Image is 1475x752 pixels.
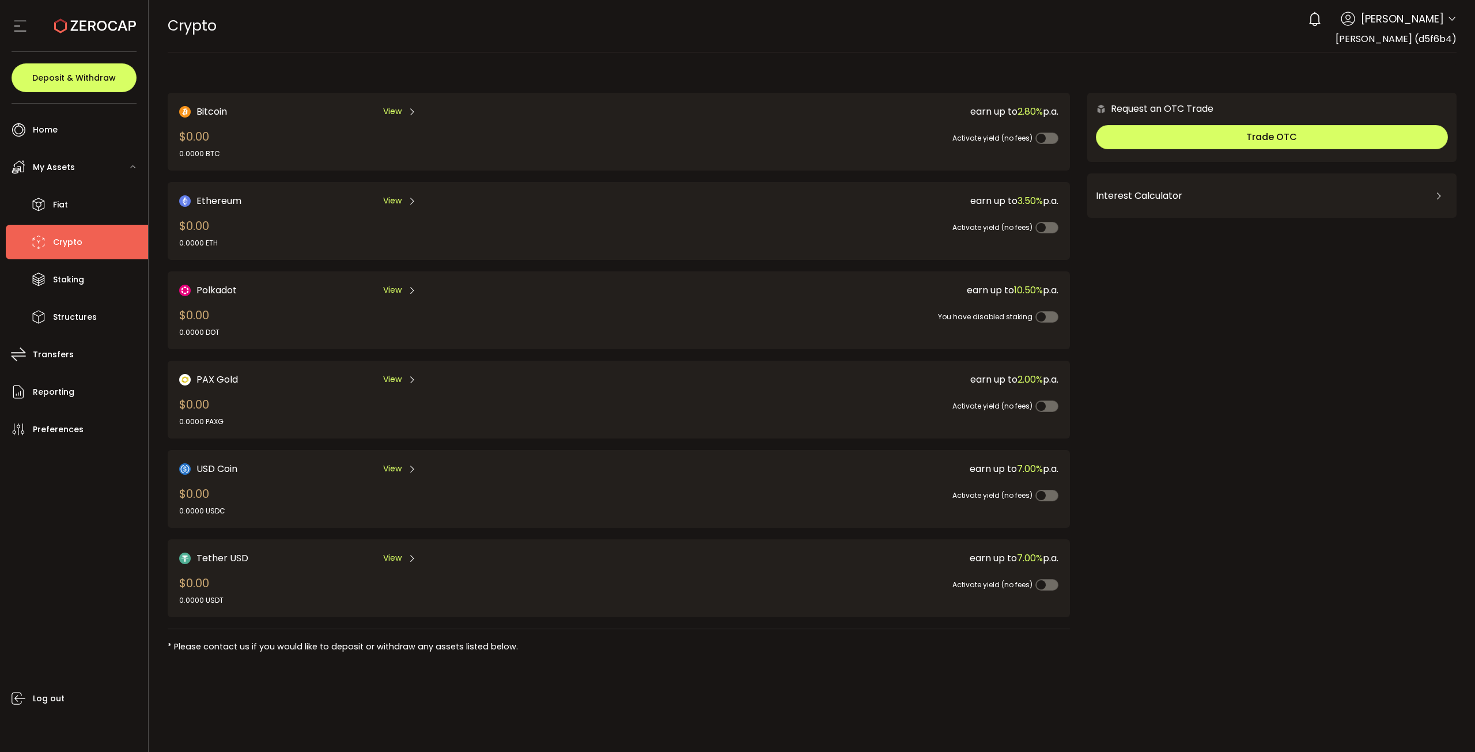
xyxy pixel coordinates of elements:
[1417,697,1475,752] iframe: Chat Widget
[179,195,191,207] img: Ethereum
[33,421,84,438] span: Preferences
[53,234,82,251] span: Crypto
[597,551,1058,565] div: earn up to p.a.
[179,128,220,159] div: $0.00
[33,346,74,363] span: Transfers
[196,462,237,476] span: USD Coin
[179,327,220,338] div: 0.0000 DOT
[1087,101,1213,116] div: Request an OTC Trade
[597,194,1058,208] div: earn up to p.a.
[179,417,224,427] div: 0.0000 PAXG
[196,104,227,119] span: Bitcoin
[1096,125,1448,149] button: Trade OTC
[179,285,191,296] img: DOT
[1018,194,1043,207] span: 3.50%
[1361,11,1444,27] span: [PERSON_NAME]
[597,104,1058,119] div: earn up to p.a.
[1018,105,1043,118] span: 2.80%
[1246,130,1297,143] span: Trade OTC
[1336,32,1457,46] span: [PERSON_NAME] (d5f6b4)
[179,106,191,118] img: Bitcoin
[1017,551,1043,565] span: 7.00%
[196,283,237,297] span: Polkadot
[952,490,1032,500] span: Activate yield (no fees)
[952,222,1032,232] span: Activate yield (no fees)
[196,551,248,565] span: Tether USD
[1096,104,1106,114] img: 6nGpN7MZ9FLuBP83NiajKbTRY4UzlzQtBKtCrLLspmCkSvCZHBKvY3NxgQaT5JnOQREvtQ257bXeeSTueZfAPizblJ+Fe8JwA...
[196,194,241,208] span: Ethereum
[383,463,402,475] span: View
[168,16,217,36] span: Crypto
[597,283,1058,297] div: earn up to p.a.
[952,133,1032,143] span: Activate yield (no fees)
[179,374,191,386] img: PAX Gold
[53,271,84,288] span: Staking
[168,641,1070,653] div: * Please contact us if you would like to deposit or withdraw any assets listed below.
[33,159,75,176] span: My Assets
[383,105,402,118] span: View
[597,462,1058,476] div: earn up to p.a.
[53,196,68,213] span: Fiat
[179,307,220,338] div: $0.00
[952,580,1032,589] span: Activate yield (no fees)
[12,63,137,92] button: Deposit & Withdraw
[1018,373,1043,386] span: 2.00%
[179,485,225,516] div: $0.00
[179,595,224,606] div: 0.0000 USDT
[597,372,1058,387] div: earn up to p.a.
[179,396,224,427] div: $0.00
[938,312,1032,322] span: You have disabled staking
[33,122,58,138] span: Home
[196,372,238,387] span: PAX Gold
[383,195,402,207] span: View
[179,575,224,606] div: $0.00
[32,74,116,82] span: Deposit & Withdraw
[179,553,191,564] img: Tether USD
[952,401,1032,411] span: Activate yield (no fees)
[1014,284,1043,297] span: 10.50%
[33,384,74,400] span: Reporting
[53,309,97,326] span: Structures
[33,690,65,707] span: Log out
[179,506,225,516] div: 0.0000 USDC
[383,552,402,564] span: View
[383,284,402,296] span: View
[179,463,191,475] img: USD Coin
[383,373,402,386] span: View
[179,217,218,248] div: $0.00
[179,238,218,248] div: 0.0000 ETH
[1096,182,1448,210] div: Interest Calculator
[179,149,220,159] div: 0.0000 BTC
[1017,462,1043,475] span: 7.00%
